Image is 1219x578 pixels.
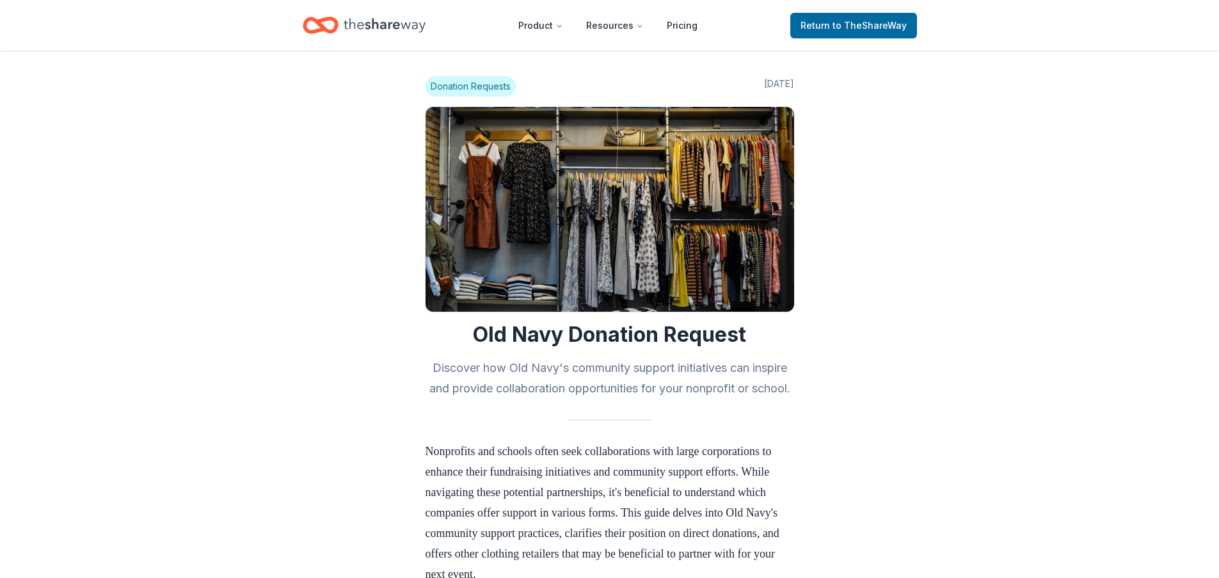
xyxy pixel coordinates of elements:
[576,13,654,38] button: Resources
[426,107,794,312] img: Image for Old Navy Donation Request
[790,13,917,38] a: Returnto TheShareWay
[303,10,426,40] a: Home
[508,13,573,38] button: Product
[764,76,794,97] span: [DATE]
[426,76,516,97] span: Donation Requests
[657,13,708,38] a: Pricing
[801,18,907,33] span: Return
[833,20,907,31] span: to TheShareWay
[508,10,708,40] nav: Main
[426,322,794,348] h1: Old Navy Donation Request
[426,358,794,399] h2: Discover how Old Navy's community support initiatives can inspire and provide collaboration oppor...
